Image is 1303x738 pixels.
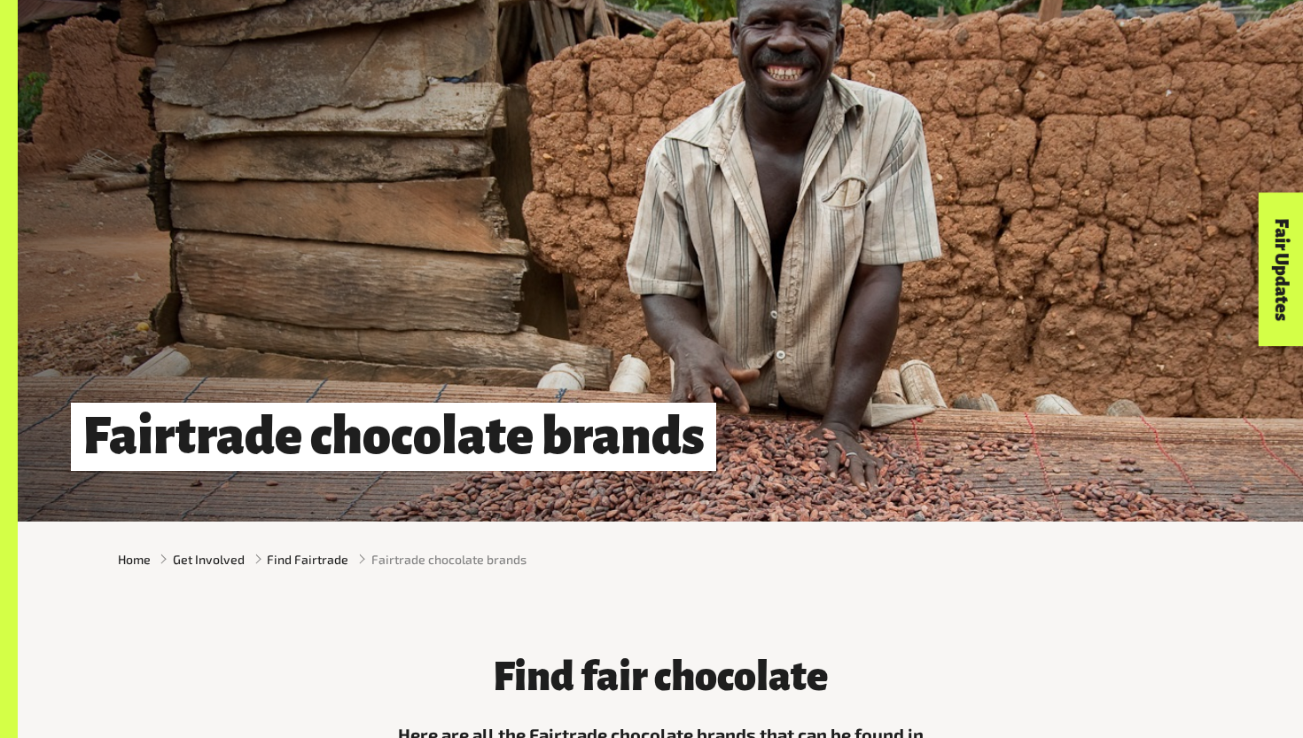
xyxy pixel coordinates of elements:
a: Home [118,550,151,569]
h3: Find fair chocolate [394,655,926,699]
a: Get Involved [173,550,245,569]
span: Fairtrade chocolate brands [371,550,527,569]
a: Find Fairtrade [267,550,348,569]
h1: Fairtrade chocolate brands [71,403,716,471]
